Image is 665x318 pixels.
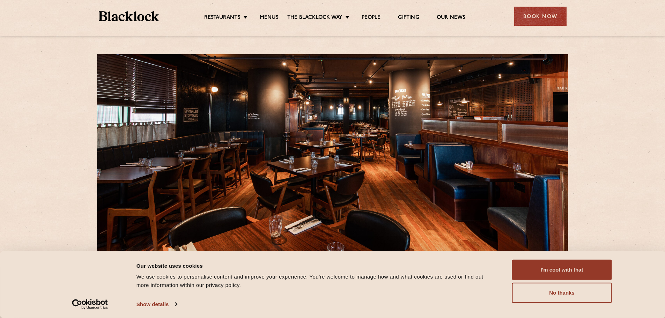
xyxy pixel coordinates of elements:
[260,14,279,22] a: Menus
[512,283,612,303] button: No thanks
[136,273,496,289] div: We use cookies to personalise content and improve your experience. You're welcome to manage how a...
[514,7,567,26] div: Book Now
[136,261,496,270] div: Our website uses cookies
[398,14,419,22] a: Gifting
[362,14,380,22] a: People
[437,14,466,22] a: Our News
[136,299,177,310] a: Show details
[287,14,342,22] a: The Blacklock Way
[512,260,612,280] button: I'm cool with that
[204,14,241,22] a: Restaurants
[59,299,120,310] a: Usercentrics Cookiebot - opens in a new window
[99,11,159,21] img: BL_Textured_Logo-footer-cropped.svg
